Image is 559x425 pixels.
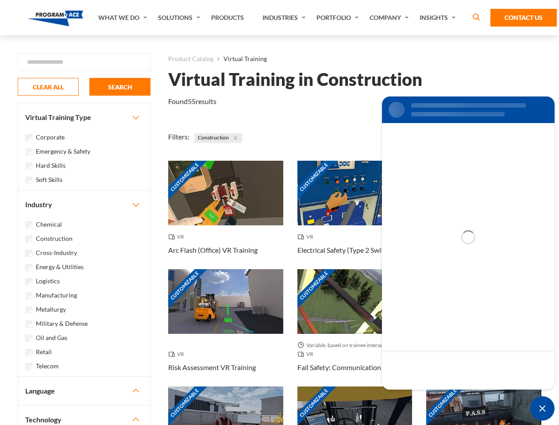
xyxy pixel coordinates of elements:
p: Found results [168,96,216,107]
input: Telecom [25,363,32,370]
input: Corporate [25,134,32,141]
input: Retail [25,349,32,356]
span: Construction [194,133,242,143]
label: Corporate [36,132,65,142]
span: VR [168,350,188,359]
button: Close [231,133,240,143]
input: Cross-Industry [25,250,32,257]
span: Filters: [168,132,189,141]
label: Construction [36,234,73,243]
input: Construction [25,236,32,243]
input: Energy & Utilities [25,264,32,271]
button: CLEAR ALL [18,78,79,96]
input: Soft Skills [25,177,32,184]
label: Energy & Utilities [36,262,84,272]
h3: Fall Safety: Communication Towers VR Training [297,362,413,373]
label: Logistics [36,276,60,286]
a: Customizable Thumbnail - Risk Assessment VR Training VR Risk Assessment VR Training [168,269,283,386]
h3: Arc Flash (Office) VR Training [168,245,258,255]
input: Logistics [25,278,32,285]
input: Oil and Gas [25,335,32,342]
a: Customizable Thumbnail - Fall Safety: Communication Towers VR Training Variable, based on trainee... [297,269,413,386]
div: Chat Widget [530,396,555,421]
a: Contact Us [490,9,557,27]
label: Telecom [36,361,59,371]
label: Manufacturing [36,290,77,300]
h3: Electrical Safety (Type 2 Switchgear) VR Training [297,245,413,255]
label: Military & Defense [36,319,88,328]
input: Metallurgy [25,306,32,313]
label: Soft Skills [36,175,62,185]
button: Virtual Training Type [18,103,150,131]
label: Hard Skills [36,161,66,170]
input: Manufacturing [25,292,32,299]
span: VR [168,232,188,241]
a: Customizable Thumbnail - Arc Flash (Office) VR Training VR Arc Flash (Office) VR Training [168,161,283,269]
label: Metallurgy [36,305,66,314]
nav: breadcrumb [168,53,541,65]
a: Product Catalog [168,53,213,65]
label: Cross-Industry [36,248,77,258]
span: VR [297,232,317,241]
input: Emergency & Safety [25,148,32,155]
button: Industry [18,190,150,219]
iframe: SalesIQ Chat Window [380,94,557,392]
h1: Virtual Training in Construction [168,72,422,87]
span: Variable, based on trainee interaction with each section. [297,341,413,350]
label: Chemical [36,220,62,229]
span: VR [297,350,317,359]
input: Hard Skills [25,162,32,170]
li: Virtual Training [213,53,267,65]
a: Customizable Thumbnail - Electrical Safety (Type 2 Switchgear) VR Training VR Electrical Safety (... [297,161,413,269]
label: Retail [36,347,52,357]
input: Military & Defense [25,321,32,328]
h3: Risk Assessment VR Training [168,362,256,373]
em: 55 [188,97,196,105]
img: Program-Ace [27,11,84,26]
label: Oil and Gas [36,333,67,343]
input: Chemical [25,221,32,228]
span: Minimize live chat window [530,396,555,421]
button: Language [18,377,150,405]
label: Emergency & Safety [36,147,90,156]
